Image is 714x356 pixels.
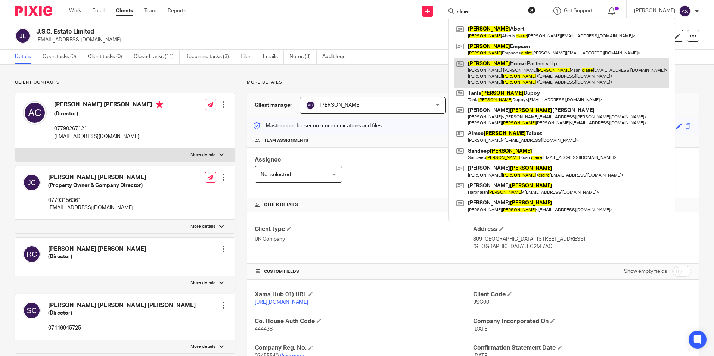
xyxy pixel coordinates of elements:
h4: Xama Hub 01) URL [255,291,473,299]
i: Primary [156,101,163,108]
button: Clear [528,6,535,14]
a: Files [240,50,257,64]
span: Other details [264,202,298,208]
a: Reports [168,7,186,15]
label: Show empty fields [624,268,667,275]
p: UK Company [255,235,473,243]
span: Not selected [261,172,291,177]
h4: [PERSON_NAME] [PERSON_NAME] [54,101,163,110]
p: More details [190,152,215,158]
span: Team assignments [264,138,308,144]
h3: Client manager [255,102,292,109]
h4: Client Code [473,291,691,299]
h5: (Property Owner & Company Director) [48,182,146,189]
h5: (Director) [48,309,196,317]
span: Get Support [564,8,593,13]
p: [PERSON_NAME] [634,7,675,15]
img: svg%3E [23,174,41,191]
h4: Confirmation Statement Date [473,344,691,352]
a: [URL][DOMAIN_NAME] [255,300,308,305]
p: More details [190,344,215,350]
p: [EMAIL_ADDRESS][DOMAIN_NAME] [36,36,597,44]
a: Clients [116,7,133,15]
p: More details [247,79,699,85]
h2: J.S.C. Estate Limited [36,28,485,36]
a: Open tasks (0) [43,50,82,64]
a: Email [92,7,105,15]
p: 07790267121 [54,125,163,132]
a: Team [144,7,156,15]
img: svg%3E [23,101,47,125]
p: More details [190,280,215,286]
h4: Co. House Auth Code [255,318,473,325]
span: [DATE] [473,327,489,332]
p: [EMAIL_ADDRESS][DOMAIN_NAME] [54,133,163,140]
a: Audit logs [322,50,351,64]
p: [EMAIL_ADDRESS][DOMAIN_NAME] [48,204,146,212]
p: Client contacts [15,79,235,85]
img: svg%3E [23,302,41,319]
h4: Address [473,225,691,233]
a: Emails [263,50,284,64]
h4: Company Reg. No. [255,344,473,352]
span: 444438 [255,327,273,332]
a: Notes (3) [289,50,317,64]
a: Details [15,50,37,64]
img: svg%3E [679,5,691,17]
img: svg%3E [15,28,31,44]
input: Search [456,9,523,16]
h4: [PERSON_NAME] [PERSON_NAME] [48,245,146,253]
img: Pixie [15,6,52,16]
p: 07793156361 [48,197,146,204]
h4: [PERSON_NAME] [PERSON_NAME] [48,174,146,181]
h5: (Director) [54,110,163,118]
a: Client tasks (0) [88,50,128,64]
h4: Company Incorporated On [473,318,691,325]
h5: (Director) [48,253,146,260]
p: [GEOGRAPHIC_DATA], EC2M 7AQ [473,243,691,250]
a: Recurring tasks (3) [185,50,235,64]
span: Assignee [255,157,281,163]
span: JSC001 [473,300,492,305]
p: 809 [GEOGRAPHIC_DATA], [STREET_ADDRESS] [473,235,691,243]
p: More details [190,224,215,229]
img: svg%3E [23,245,41,263]
a: Closed tasks (11) [134,50,180,64]
h4: [PERSON_NAME] [PERSON_NAME] [PERSON_NAME] [48,302,196,309]
img: svg%3E [306,101,315,110]
h4: CUSTOM FIELDS [255,269,473,275]
p: 07446945725 [48,324,196,332]
h4: Client type [255,225,473,233]
p: Master code for secure communications and files [253,122,382,129]
a: Work [69,7,81,15]
span: [PERSON_NAME] [320,103,361,108]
